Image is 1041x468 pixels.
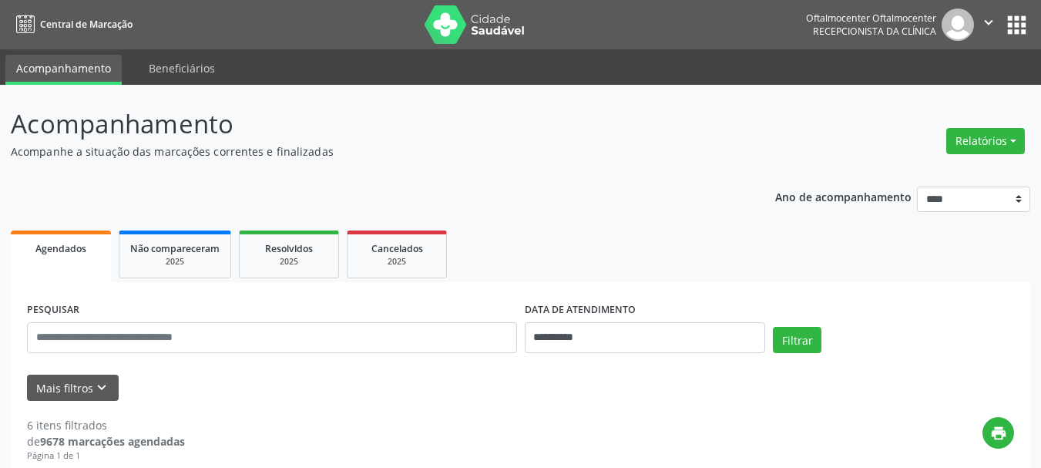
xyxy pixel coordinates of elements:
span: Não compareceram [130,242,220,255]
div: 2025 [250,256,327,268]
button: Relatórios [946,128,1025,154]
div: de [27,433,185,449]
div: 2025 [358,256,435,268]
strong: 9678 marcações agendadas [40,434,185,449]
button: Mais filtroskeyboard_arrow_down [27,375,119,402]
p: Ano de acompanhamento [775,187,912,206]
a: Acompanhamento [5,55,122,85]
div: 6 itens filtrados [27,417,185,433]
span: Recepcionista da clínica [813,25,936,38]
label: PESQUISAR [27,298,79,322]
button: print [982,417,1014,449]
a: Central de Marcação [11,12,133,37]
i:  [980,14,997,31]
i: keyboard_arrow_down [93,379,110,396]
button: apps [1003,12,1030,39]
p: Acompanhamento [11,105,724,143]
span: Resolvidos [265,242,313,255]
div: Página 1 de 1 [27,449,185,463]
a: Beneficiários [138,55,226,82]
span: Central de Marcação [40,18,133,31]
span: Cancelados [371,242,423,255]
div: 2025 [130,256,220,268]
p: Acompanhe a situação das marcações correntes e finalizadas [11,143,724,160]
span: Agendados [35,242,86,255]
button:  [974,8,1003,41]
button: Filtrar [773,327,821,353]
i: print [990,425,1007,442]
div: Oftalmocenter Oftalmocenter [806,12,936,25]
label: DATA DE ATENDIMENTO [525,298,636,322]
img: img [942,8,974,41]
